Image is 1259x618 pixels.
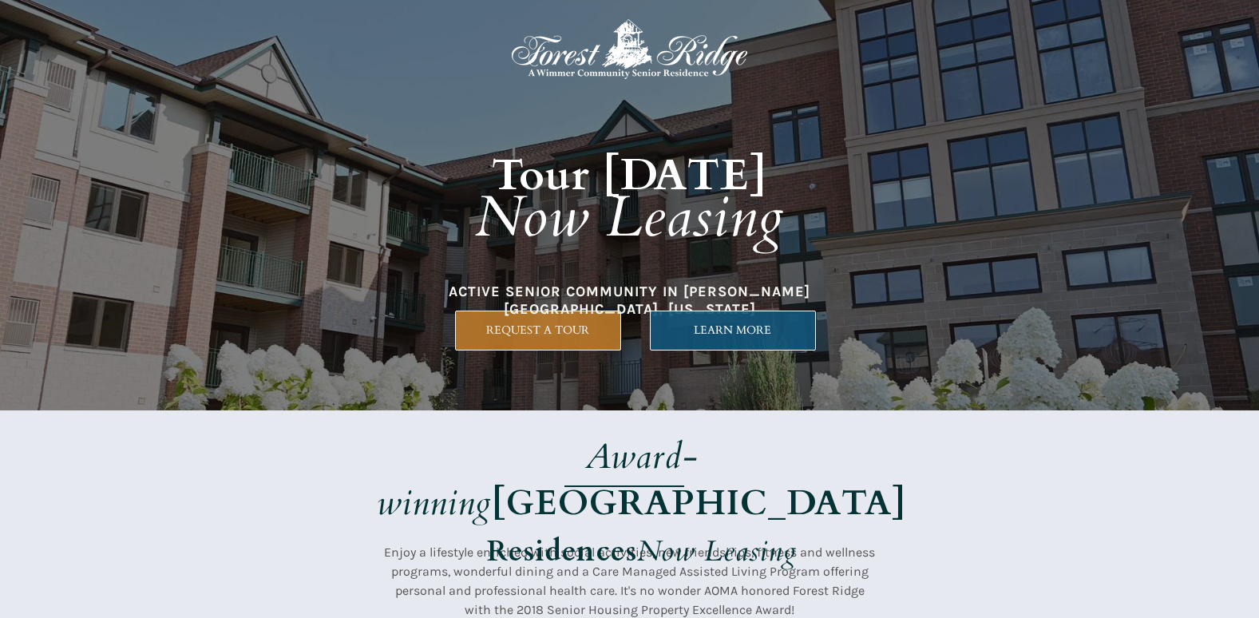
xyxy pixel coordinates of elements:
[487,532,637,571] strong: Residences
[637,532,797,571] em: Now Leasing
[475,179,784,256] em: Now Leasing
[377,433,699,527] em: Award-winning
[455,311,621,351] a: REQUEST A TOUR
[650,311,816,351] a: LEARN MORE
[456,323,620,337] span: REQUEST A TOUR
[492,479,906,527] strong: [GEOGRAPHIC_DATA]
[492,146,768,205] strong: Tour [DATE]
[449,283,810,318] span: ACTIVE SENIOR COMMUNITY IN [PERSON_NAME][GEOGRAPHIC_DATA], [US_STATE]
[651,323,815,337] span: LEARN MORE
